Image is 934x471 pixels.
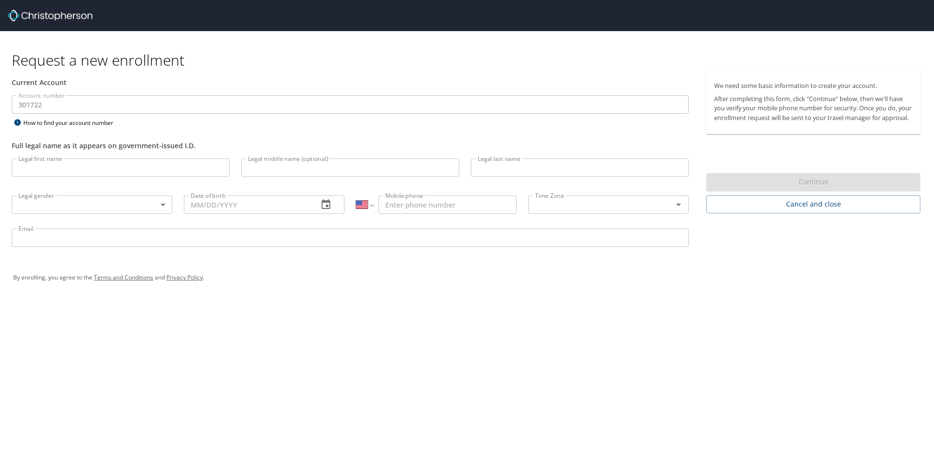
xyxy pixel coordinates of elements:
h1: Request a new enrollment [12,51,928,70]
div: Full legal name as it appears on government-issued I.D. [12,140,689,151]
p: We need some basic information to create your account. [714,81,913,90]
span: Cancel and close [714,198,913,210]
a: Terms and Conditions [94,273,153,281]
input: MM/DD/YYYY [184,195,310,214]
img: cbt logo [8,10,92,21]
div: How to find your account number [12,117,133,129]
input: Enter phone number [378,195,517,214]
button: Open [672,198,685,211]
button: Cancel and close [706,195,920,213]
div: ​ [12,195,172,214]
div: Current Account [12,77,689,87]
a: Privacy Policy [166,273,203,281]
div: By enrolling, you agree to the and . [13,265,921,290]
p: After completing this form, click "Continue" below, then we'll have you verify your mobile phone ... [714,94,913,122]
